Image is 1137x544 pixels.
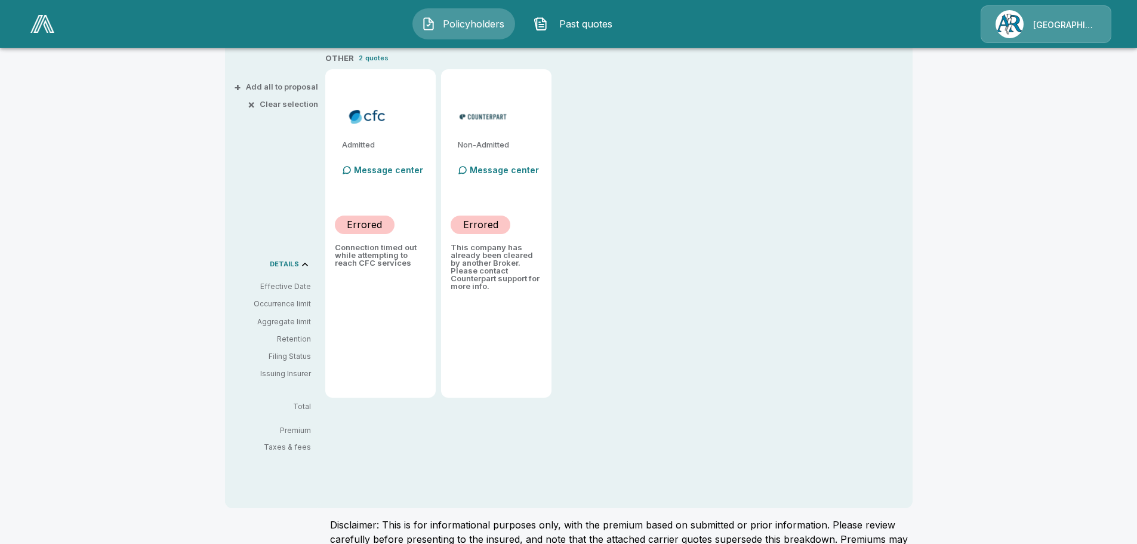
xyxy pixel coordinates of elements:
img: cfcmpl [340,107,395,125]
p: Occurrence limit [235,299,311,309]
span: Past quotes [553,17,618,31]
img: Policyholders Icon [421,17,436,31]
p: Errored [347,217,382,232]
p: OTHER [325,53,354,64]
p: DETAILS [270,261,299,268]
p: Taxes & fees [235,444,321,451]
button: Past quotes IconPast quotes [525,8,627,39]
p: This company has already been cleared by another Broker. Please contact Counterpart support for m... [451,244,542,290]
p: Message center [470,164,539,176]
button: +Add all to proposal [236,83,318,91]
p: Connection timed out while attempting to reach CFC services [335,244,426,267]
span: × [248,100,255,108]
img: Past quotes Icon [534,17,548,31]
p: Effective Date [235,281,311,292]
p: Non-Admitted [458,141,542,149]
p: Total [235,403,321,410]
img: AA Logo [30,15,54,33]
p: Issuing Insurer [235,368,311,379]
img: counterpartmpl [455,107,511,125]
p: Premium [235,427,321,434]
p: 2 [359,53,363,63]
span: + [234,83,241,91]
p: quotes [365,53,389,63]
p: Admitted [342,141,426,149]
p: Message center [354,164,423,176]
span: Policyholders [440,17,506,31]
button: Policyholders IconPolicyholders [412,8,515,39]
p: Filing Status [235,351,311,362]
button: ×Clear selection [250,100,318,108]
p: Retention [235,334,311,345]
p: Errored [463,217,498,232]
p: Aggregate limit [235,316,311,327]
